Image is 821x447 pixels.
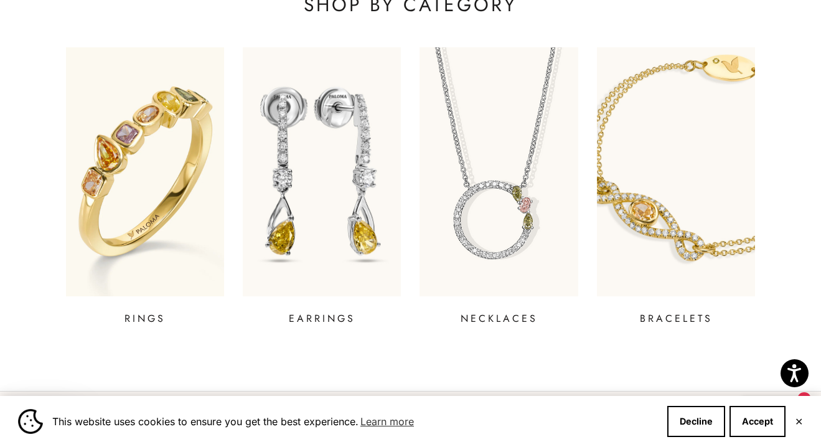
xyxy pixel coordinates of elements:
button: Accept [730,406,786,437]
p: BRACELETS [640,311,713,326]
p: NECKLACES [461,311,538,326]
button: Close [795,418,803,425]
span: This website uses cookies to ensure you get the best experience. [52,412,657,431]
img: Cookie banner [18,409,43,434]
p: RINGS [124,311,166,326]
p: EARRINGS [289,311,355,326]
a: NECKLACES [420,47,578,326]
a: Learn more [359,412,416,431]
a: EARRINGS [243,47,401,326]
a: RINGS [66,47,224,326]
button: Decline [667,406,725,437]
a: BRACELETS [597,47,755,326]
